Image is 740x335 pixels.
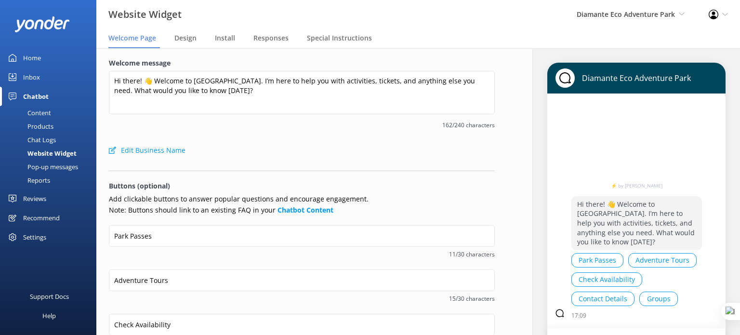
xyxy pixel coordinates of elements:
p: 17:09 [571,311,586,320]
a: Pop-up messages [6,160,96,174]
div: Website Widget [6,147,77,160]
span: 15/30 characters [109,294,495,303]
button: Check Availability [571,272,642,287]
div: Pop-up messages [6,160,78,174]
div: Settings [23,228,46,247]
a: Content [6,106,96,120]
a: Chat Logs [6,133,96,147]
button: Edit Business Name [109,141,185,160]
div: Products [6,120,53,133]
div: Chat Logs [6,133,56,147]
div: Support Docs [30,287,69,306]
p: Hi there! 👋 Welcome to [GEOGRAPHIC_DATA]. I’m here to help you with activities, tickets, and anyt... [571,196,702,250]
span: Welcome Page [108,33,156,43]
p: Add clickable buttons to answer popular questions and encourage engagement. Note: Buttons should ... [109,194,495,215]
a: ⚡ by [PERSON_NAME] [571,183,702,188]
label: Welcome message [109,58,495,68]
span: Special Instructions [307,33,372,43]
img: yonder-white-logo.png [14,16,70,32]
span: 11/30 characters [109,250,495,259]
p: Diamante Eco Adventure Park [575,73,691,83]
div: Home [23,48,41,67]
a: Products [6,120,96,133]
div: Chatbot [23,87,49,106]
button: Adventure Tours [628,253,697,268]
span: Design [174,33,197,43]
div: Reports [6,174,50,187]
a: Website Widget [6,147,96,160]
div: Recommend [23,208,60,228]
button: Contact Details [571,292,634,306]
p: Buttons (optional) [109,181,495,191]
input: Button 1 [109,225,495,247]
h3: Website Widget [108,7,182,22]
div: Inbox [23,67,40,87]
span: Diamante Eco Adventure Park [577,10,675,19]
button: Groups [639,292,678,306]
input: Button 2 [109,269,495,291]
div: Help [42,306,56,325]
span: Responses [253,33,289,43]
textarea: Hi there! 👋 Welcome to [GEOGRAPHIC_DATA]. I’m here to help you with activities, tickets, and anyt... [109,71,495,114]
button: Park Passes [571,253,623,268]
span: Install [215,33,235,43]
div: Content [6,106,51,120]
a: Reports [6,174,96,187]
span: 162/240 characters [109,121,495,130]
div: Reviews [23,189,46,208]
a: Chatbot Content [277,205,333,214]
